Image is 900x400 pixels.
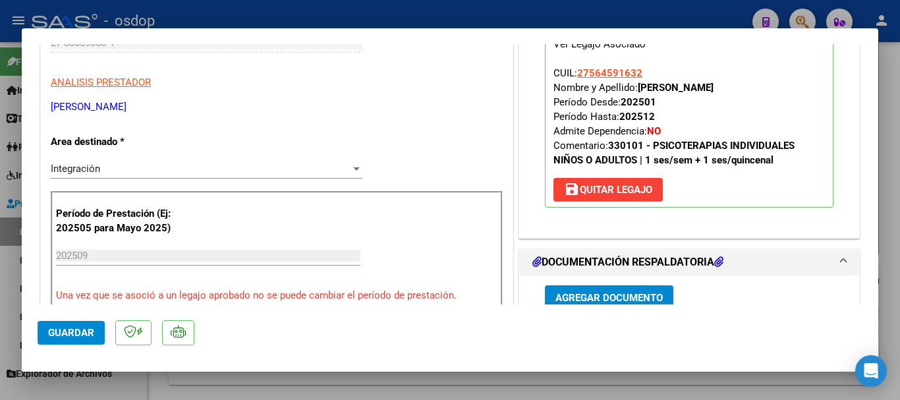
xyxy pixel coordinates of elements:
strong: 202512 [619,111,655,123]
span: ANALISIS PRESTADOR [51,76,151,88]
strong: 330101 - PSICOTERAPIAS INDIVIDUALES NIÑOS O ADULTOS | 1 ses/sem + 1 ses/quincenal [553,140,795,166]
p: Legajo preaprobado para Período de Prestación: [545,18,833,208]
span: Agregar Documento [555,292,663,304]
div: Open Intercom Messenger [855,355,887,387]
div: Ver Legajo Asociado [553,37,646,51]
mat-icon: save [564,181,580,197]
p: Período de Prestación (Ej: 202505 para Mayo 2025) [56,206,188,236]
span: Quitar Legajo [564,184,652,196]
span: Comentario: [553,140,795,166]
strong: [PERSON_NAME] [638,82,714,94]
mat-expansion-panel-header: DOCUMENTACIÓN RESPALDATORIA [519,249,859,275]
button: Agregar Documento [545,285,673,310]
strong: 202501 [621,96,656,108]
p: Area destinado * [51,134,186,150]
span: 27564591632 [577,67,642,79]
p: Una vez que se asoció a un legajo aprobado no se puede cambiar el período de prestación. [56,288,497,303]
span: Guardar [48,327,94,339]
span: Integración [51,163,100,175]
h1: DOCUMENTACIÓN RESPALDATORIA [532,254,723,270]
p: [PERSON_NAME] [51,100,503,115]
strong: NO [647,125,661,137]
span: CUIL: Nombre y Apellido: Período Desde: Período Hasta: Admite Dependencia: [553,67,795,166]
button: Guardar [38,321,105,345]
button: Quitar Legajo [553,178,663,202]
